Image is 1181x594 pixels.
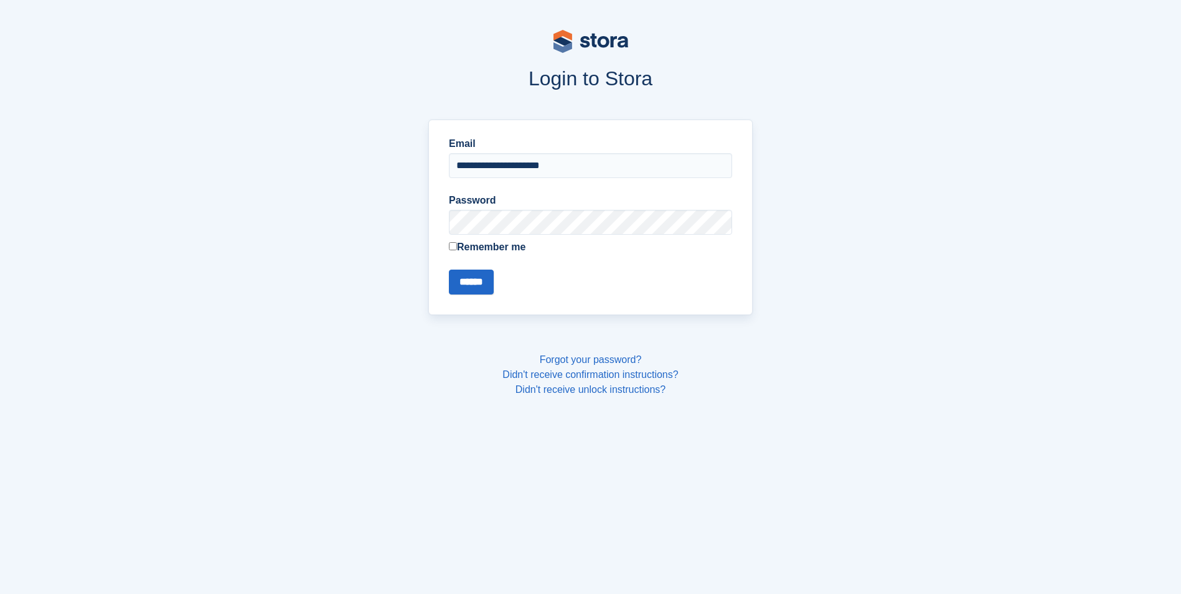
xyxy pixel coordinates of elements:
a: Didn't receive confirmation instructions? [502,369,678,380]
label: Remember me [449,240,732,255]
a: Didn't receive unlock instructions? [515,384,666,395]
label: Email [449,136,732,151]
label: Password [449,193,732,208]
h1: Login to Stora [191,67,990,90]
input: Remember me [449,242,457,250]
img: stora-logo-53a41332b3708ae10de48c4981b4e9114cc0af31d8433b30ea865607fb682f29.svg [553,30,628,53]
a: Forgot your password? [540,354,642,365]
